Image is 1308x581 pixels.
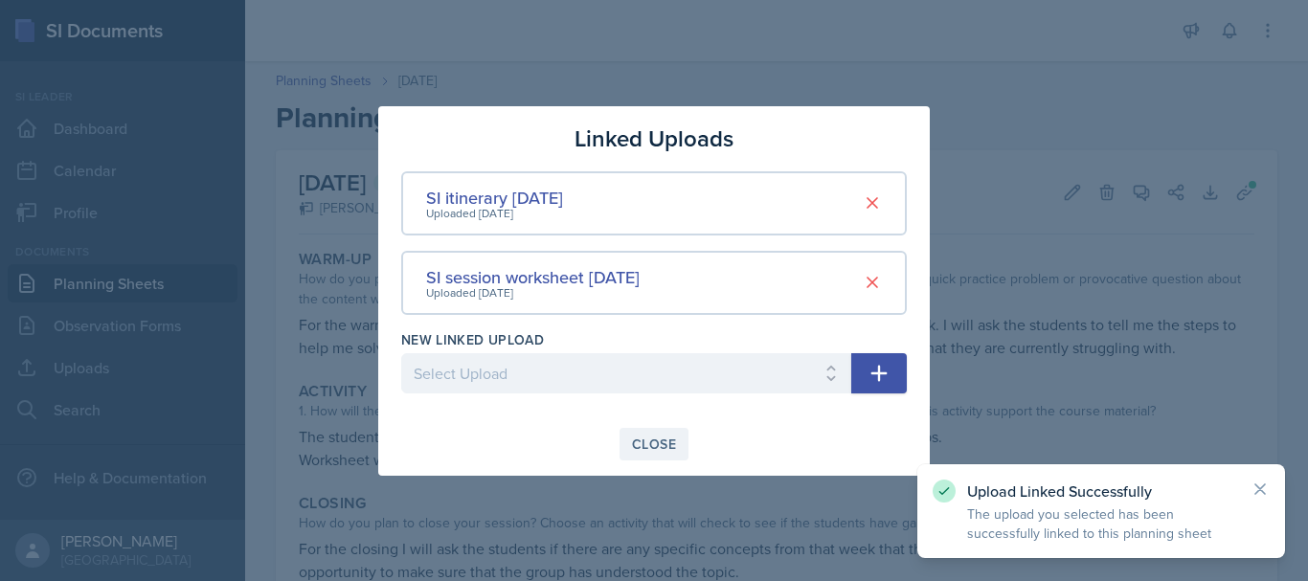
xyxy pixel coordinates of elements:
[426,284,640,302] div: Uploaded [DATE]
[620,428,688,460] button: Close
[426,205,563,222] div: Uploaded [DATE]
[401,330,544,349] label: New Linked Upload
[632,436,676,452] div: Close
[967,481,1235,501] p: Upload Linked Successfully
[426,185,563,211] div: SI itinerary [DATE]
[426,264,640,290] div: SI session worksheet [DATE]
[967,504,1235,543] p: The upload you selected has been successfully linked to this planning sheet
[575,122,733,156] h3: Linked Uploads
